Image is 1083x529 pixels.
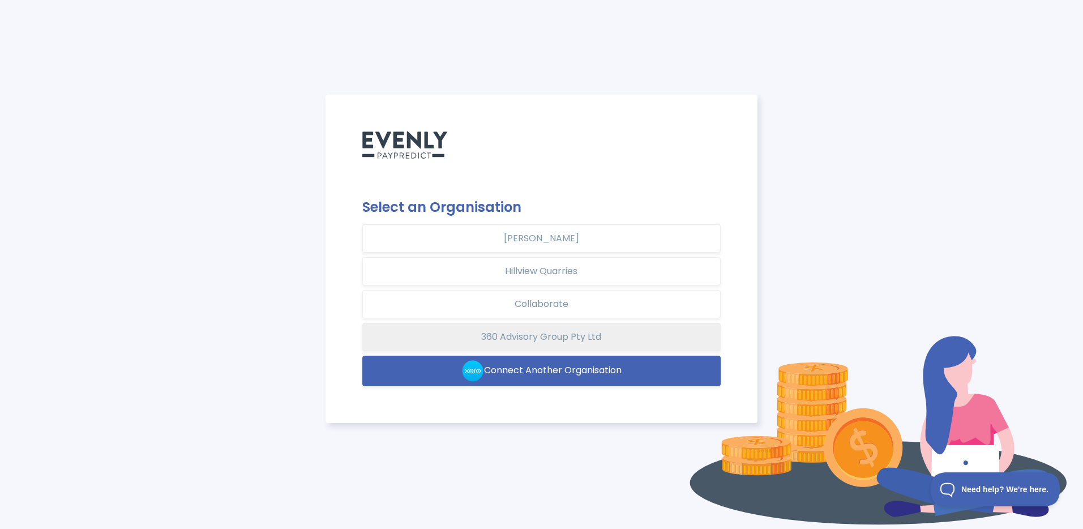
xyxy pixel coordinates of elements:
[362,199,721,216] h2: Select an Organisation
[461,360,484,382] img: xero-logo.b336bf23.png
[362,224,721,253] button: [PERSON_NAME]
[362,356,721,386] button: Connect Another Organisation
[362,257,721,285] button: Hillview Quarries
[362,323,721,351] button: 360 Advisory Group Pty Ltd
[931,472,1060,506] iframe: Toggle Customer Support
[362,131,447,159] img: PayPredict
[484,364,622,377] span: Connect Another Organisation
[362,290,721,318] button: Collaborate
